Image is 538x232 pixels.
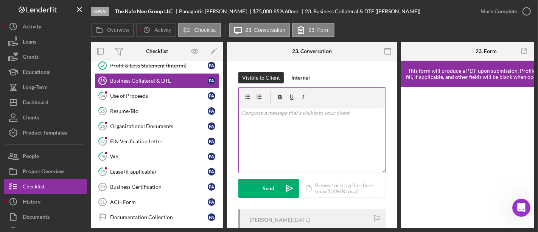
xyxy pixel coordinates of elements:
[246,27,286,33] label: 23. Conversation
[208,168,215,176] div: P A
[4,125,87,140] button: Product Templates
[308,27,330,33] label: 23. Form
[291,72,310,83] div: Internal
[208,92,215,100] div: P A
[95,119,219,134] a: 26Organizational DocumentsPA
[100,154,105,159] tspan: 28
[110,138,208,144] div: EIN Verification Letter
[23,52,145,72] div: Resend Client Invitations
[100,124,105,129] tspan: 26
[95,58,219,73] a: Profit & Loss Statement (Interim)PA
[229,23,291,37] button: 23. Conversation
[95,164,219,179] a: 29Lease (if applicable)PA
[253,8,272,14] span: $75,000
[95,103,219,119] a: 25Resume/BioPA
[473,4,534,19] button: Mark Complete
[238,179,299,198] button: Send
[31,79,109,93] strong: Add Product Links to your Website
[52,126,124,133] span: More in the Help Center
[208,122,215,130] div: P A
[110,63,208,69] div: Profit & Loss Statement (Interim)
[23,100,145,120] div: Custom Fields and Forms
[23,149,39,166] div: People
[91,23,134,37] button: Overview
[95,134,219,149] a: 27EIN Verification LetterPA
[274,8,284,14] div: 85 %
[32,4,44,16] img: Profile image for Christina
[6,27,145,52] div: Operator says…
[4,149,87,164] a: People
[110,154,208,160] div: W9
[110,184,208,190] div: Business Certification
[115,8,173,14] b: The Kafe Neo Group LLC
[208,77,215,85] div: P A
[12,160,18,166] button: Upload attachment
[293,217,310,223] time: 2025-09-08 04:49
[91,7,109,16] div: Open
[263,179,275,198] div: Send
[305,8,420,14] div: 23. Business Collateral & DTE ([PERSON_NAME])
[6,52,145,148] div: Operator says…
[100,185,105,189] tspan: 30
[4,194,87,209] button: History
[285,8,299,14] div: 60 mo
[208,62,215,69] div: P A
[512,199,530,217] iframe: Intercom live chat
[130,157,142,169] button: Send a message…
[48,160,54,166] button: Start recording
[95,210,219,225] a: Documentation CollectionPA
[95,194,219,210] a: 31ACH FormPA
[6,123,18,135] img: Profile image for Operator
[4,209,87,224] a: Documents
[238,72,284,83] button: Visible to Client
[136,23,176,37] button: Activity
[31,107,106,113] strong: Custom Fields and Forms
[95,88,219,103] a: 24Use of ProceedsPA
[100,78,105,83] tspan: 23
[242,72,280,83] div: Visible to Client
[208,198,215,206] div: P A
[110,108,208,114] div: Resume/Bio
[95,73,219,88] a: 23Business Collateral & DTEPA
[23,164,64,181] div: Project Overview
[95,149,219,164] a: 28W9PA
[23,179,45,196] div: Checklist
[4,164,87,179] button: Project Overview
[100,108,105,113] tspan: 25
[24,160,30,166] button: Emoji picker
[100,93,105,98] tspan: 24
[110,214,208,220] div: Documentation Collection
[4,179,87,194] button: Checklist
[208,153,215,160] div: P A
[22,4,34,16] img: Profile image for Allison
[194,27,216,33] label: Checklist
[110,199,208,205] div: ACH Form
[53,9,82,17] p: A few hours
[179,8,253,14] div: Panagiotis [PERSON_NAME]
[23,110,39,127] div: Clients
[208,107,215,115] div: P A
[110,78,208,84] div: Business Collateral & DTE
[250,217,292,223] div: [PERSON_NAME]
[100,139,105,144] tspan: 27
[31,59,106,65] strong: Resend Client Invitations
[178,23,221,37] button: Checklist
[23,194,40,211] div: History
[292,23,334,37] button: 23. Form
